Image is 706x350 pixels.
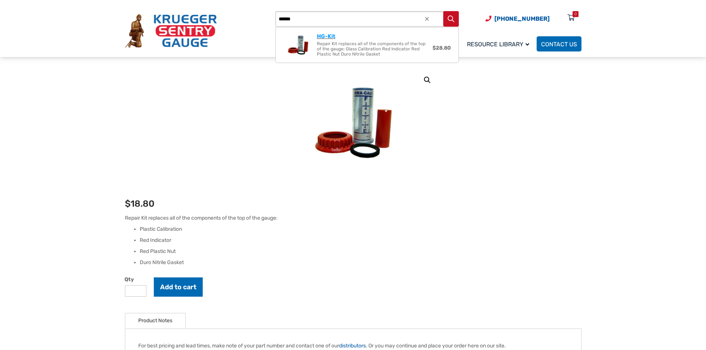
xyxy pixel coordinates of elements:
img: Krueger Sentry Gauge [125,14,217,48]
a: HG-KitHG-KitRepair Kit replaces all of the components of the top of the gauge: Glass Calibration ... [276,27,458,63]
span: Resource Library [467,41,529,48]
bdi: 18.80 [125,199,155,209]
bdi: 28.80 [432,45,451,51]
img: HG-Kit [283,30,313,60]
span: $ [432,45,436,51]
p: Repair Kit replaces all of the components of the top of the gauge: [125,214,581,222]
a: Resource Library [463,35,537,53]
a: View full-screen image gallery [421,73,434,87]
strong: HG-Kit [317,33,335,40]
span: [PHONE_NUMBER] [494,15,550,22]
span: $ [125,199,130,209]
a: distributors [339,343,366,349]
a: Contact Us [537,36,581,51]
li: Red Indicator [140,237,581,244]
button: Add to cart [154,277,203,297]
div: 0 [574,11,577,17]
span: Contact Us [541,41,577,48]
li: Plastic Calibration [140,226,581,233]
a: Phone Number (920) 434-8860 [485,14,550,23]
li: Red Plastic Nut [140,248,581,255]
span: Repair Kit replaces all of the components of the top of the gauge: Glass Calibration Red Indicato... [317,41,427,57]
a: Product Notes [138,313,172,328]
input: Product quantity [125,285,146,297]
button: Search [443,11,459,27]
p: For best pricing and lead times, make note of your part number and contact one of our . Or you ma... [138,342,568,350]
li: Duro Nitrile Gasket [140,259,581,266]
